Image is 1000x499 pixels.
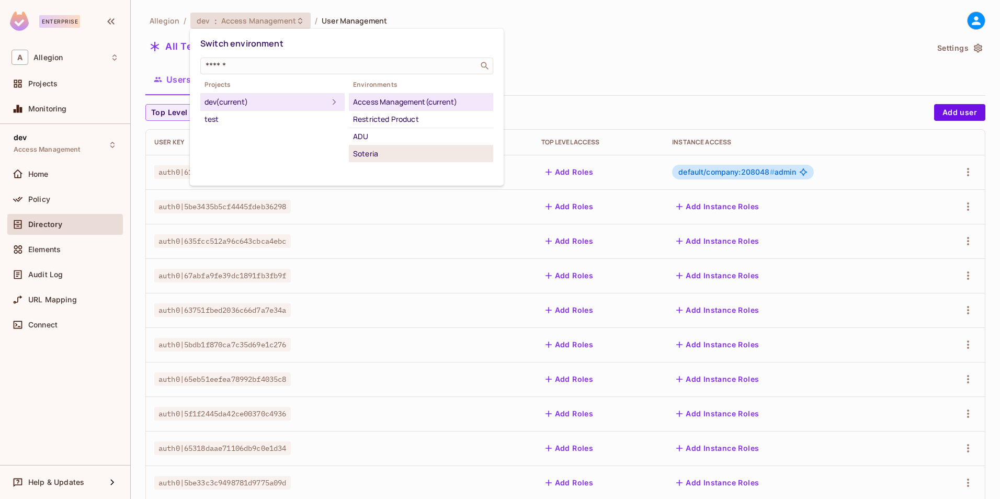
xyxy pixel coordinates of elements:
div: dev (current) [204,96,328,108]
div: Restricted Product [353,113,489,126]
span: Environments [349,81,493,89]
span: Projects [200,81,345,89]
div: Soteria [353,148,489,160]
div: ADU [353,130,489,143]
span: Switch environment [200,38,283,49]
div: Access Management (current) [353,96,489,108]
div: test [204,113,340,126]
